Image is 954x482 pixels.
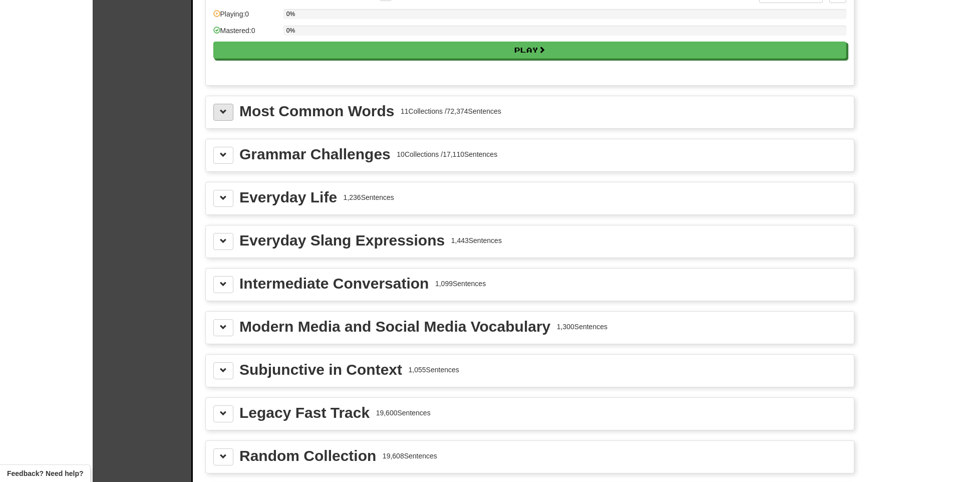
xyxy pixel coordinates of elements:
[557,322,607,332] div: 1,300 Sentences
[213,42,846,59] button: Play
[239,233,445,248] div: Everyday Slang Expressions
[383,451,437,461] div: 19,608 Sentences
[213,26,278,42] div: Mastered: 0
[239,448,376,463] div: Random Collection
[401,106,501,116] div: 11 Collections / 72,374 Sentences
[239,362,402,377] div: Subjunctive in Context
[239,104,394,119] div: Most Common Words
[239,405,370,420] div: Legacy Fast Track
[451,235,502,246] div: 1,443 Sentences
[239,276,429,291] div: Intermediate Conversation
[239,319,550,334] div: Modern Media and Social Media Vocabulary
[409,365,459,375] div: 1,055 Sentences
[213,9,278,26] div: Playing: 0
[7,468,83,478] span: Open feedback widget
[435,279,486,289] div: 1,099 Sentences
[376,408,431,418] div: 19,600 Sentences
[239,147,391,162] div: Grammar Challenges
[344,192,394,202] div: 1,236 Sentences
[239,190,337,205] div: Everyday Life
[397,149,497,159] div: 10 Collections / 17,110 Sentences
